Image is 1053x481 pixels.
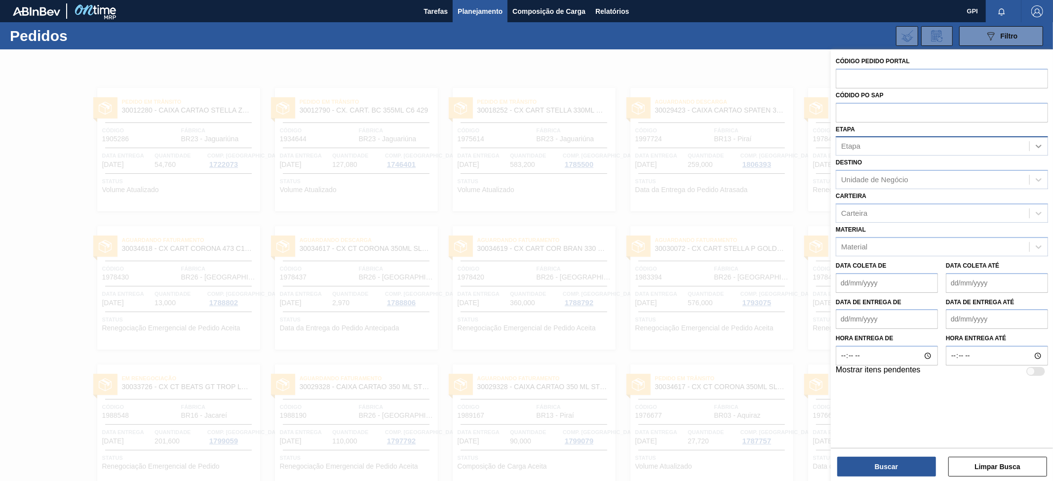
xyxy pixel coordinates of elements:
[836,159,862,166] label: Destino
[841,142,860,151] div: Etapa
[841,176,908,184] div: Unidade de Negócio
[836,299,901,306] label: Data de Entrega de
[946,262,999,269] label: Data coleta até
[836,226,866,233] label: Material
[10,30,160,41] h1: Pedidos
[836,273,938,293] input: dd/mm/yyyy
[946,273,1048,293] input: dd/mm/yyyy
[836,193,866,200] label: Carteira
[836,92,884,99] label: Códido PO SAP
[841,209,867,217] div: Carteira
[986,4,1017,18] button: Notificações
[836,331,938,346] label: Hora entrega de
[1031,5,1043,17] img: Logout
[836,262,886,269] label: Data coleta de
[946,309,1048,329] input: dd/mm/yyyy
[595,5,629,17] span: Relatórios
[13,7,60,16] img: TNhmsLtSVTkK8tSr43FrP2fwEKptu5GPRR3wAAAABJRU5ErkJggg==
[836,58,910,65] label: Código Pedido Portal
[959,26,1043,46] button: Filtro
[946,331,1048,346] label: Hora entrega até
[424,5,448,17] span: Tarefas
[946,299,1014,306] label: Data de Entrega até
[458,5,503,17] span: Planejamento
[512,5,585,17] span: Composição de Carga
[921,26,953,46] div: Solicitação de Revisão de Pedidos
[836,365,921,377] label: Mostrar itens pendentes
[836,126,855,133] label: Etapa
[836,309,938,329] input: dd/mm/yyyy
[1001,32,1018,40] span: Filtro
[841,242,867,251] div: Material
[896,26,918,46] div: Importar Negociações dos Pedidos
